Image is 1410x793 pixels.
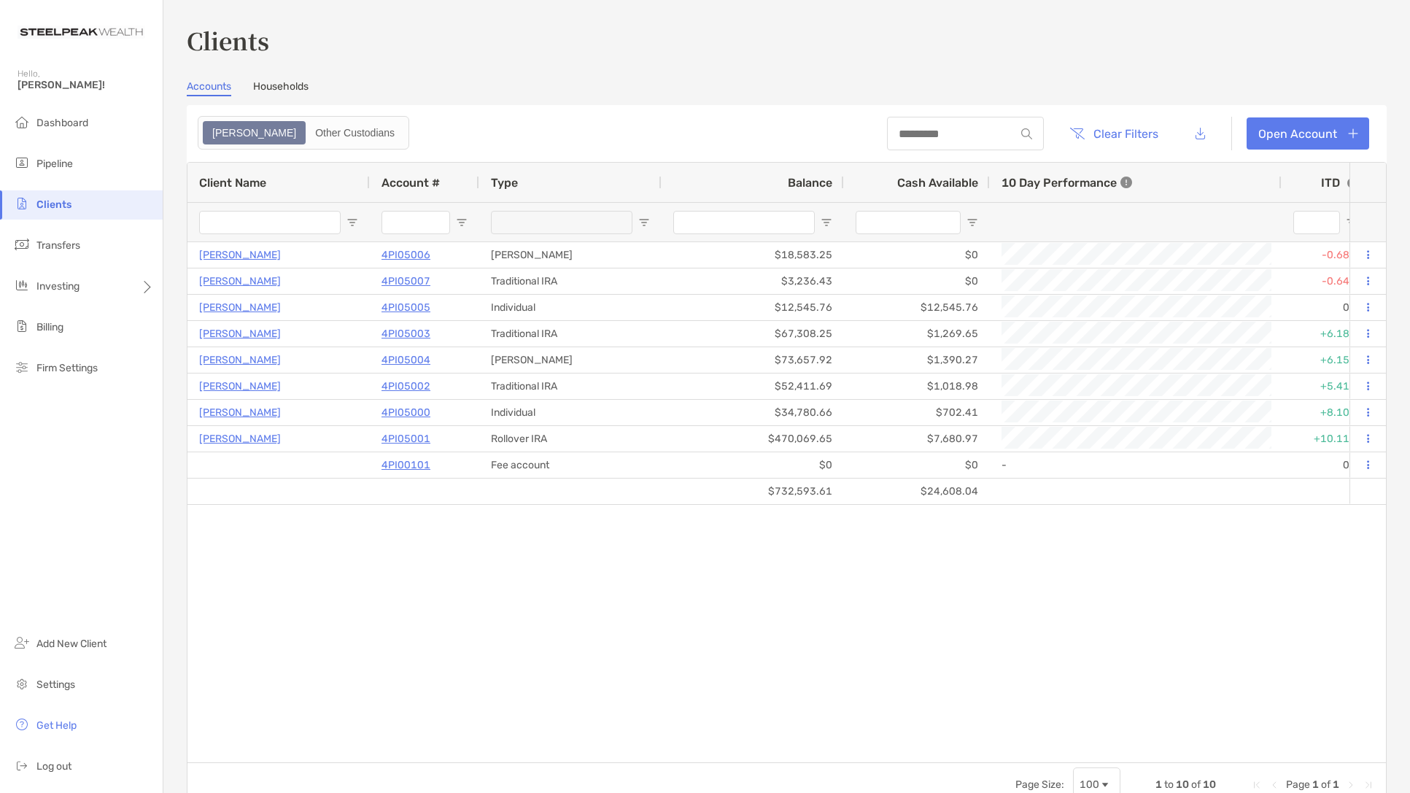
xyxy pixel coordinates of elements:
[1363,779,1374,791] div: Last Page
[1282,426,1369,452] div: +10.11%
[13,634,31,651] img: add_new_client icon
[662,321,844,347] div: $67,308.25
[13,154,31,171] img: pipeline icon
[199,377,281,395] a: [PERSON_NAME]
[13,358,31,376] img: firm-settings icon
[844,242,990,268] div: $0
[1282,321,1369,347] div: +6.18%
[1282,400,1369,425] div: +8.10%
[662,347,844,373] div: $73,657.92
[36,678,75,691] span: Settings
[897,176,978,190] span: Cash Available
[13,276,31,294] img: investing icon
[199,351,281,369] a: [PERSON_NAME]
[1058,117,1169,150] button: Clear Filters
[1268,779,1280,791] div: Previous Page
[456,217,468,228] button: Open Filter Menu
[36,280,80,293] span: Investing
[18,6,145,58] img: Zoe Logo
[1286,778,1310,791] span: Page
[662,400,844,425] div: $34,780.66
[381,377,430,395] a: 4PI05002
[844,426,990,452] div: $7,680.97
[1282,347,1369,373] div: +6.15%
[187,80,231,96] a: Accounts
[1015,778,1064,791] div: Page Size:
[662,479,844,504] div: $732,593.61
[844,400,990,425] div: $702.41
[844,347,990,373] div: $1,390.27
[199,246,281,264] a: [PERSON_NAME]
[36,362,98,374] span: Firm Settings
[479,400,662,425] div: Individual
[13,757,31,774] img: logout icon
[479,321,662,347] div: Traditional IRA
[346,217,358,228] button: Open Filter Menu
[844,295,990,320] div: $12,545.76
[381,325,430,343] a: 4PI05003
[36,158,73,170] span: Pipeline
[381,211,450,234] input: Account # Filter Input
[36,117,88,129] span: Dashboard
[13,716,31,733] img: get-help icon
[479,242,662,268] div: [PERSON_NAME]
[1155,778,1162,791] span: 1
[198,116,409,150] div: segmented control
[662,295,844,320] div: $12,545.76
[307,123,403,143] div: Other Custodians
[1164,778,1174,791] span: to
[1002,453,1270,477] div: -
[381,176,440,190] span: Account #
[1251,779,1263,791] div: First Page
[36,719,77,732] span: Get Help
[1282,268,1369,294] div: -0.64%
[199,403,281,422] p: [PERSON_NAME]
[1203,778,1216,791] span: 10
[844,321,990,347] div: $1,269.65
[1321,778,1330,791] span: of
[381,430,430,448] a: 4PI05001
[1333,778,1339,791] span: 1
[479,426,662,452] div: Rollover IRA
[381,246,430,264] a: 4PI05006
[381,351,430,369] a: 4PI05004
[13,317,31,335] img: billing icon
[662,426,844,452] div: $470,069.65
[967,217,978,228] button: Open Filter Menu
[204,123,304,143] div: Zoe
[662,452,844,478] div: $0
[1345,779,1357,791] div: Next Page
[479,374,662,399] div: Traditional IRA
[381,298,430,317] p: 4PI05005
[662,268,844,294] div: $3,236.43
[1293,211,1340,234] input: ITD Filter Input
[788,176,832,190] span: Balance
[1080,778,1099,791] div: 100
[13,113,31,131] img: dashboard icon
[381,272,430,290] a: 4PI05007
[199,272,281,290] a: [PERSON_NAME]
[844,479,990,504] div: $24,608.04
[13,195,31,212] img: clients icon
[381,403,430,422] a: 4PI05000
[479,347,662,373] div: [PERSON_NAME]
[36,760,71,773] span: Log out
[856,211,961,234] input: Cash Available Filter Input
[253,80,309,96] a: Households
[491,176,518,190] span: Type
[199,298,281,317] a: [PERSON_NAME]
[638,217,650,228] button: Open Filter Menu
[1002,163,1132,202] div: 10 Day Performance
[844,452,990,478] div: $0
[844,374,990,399] div: $1,018.98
